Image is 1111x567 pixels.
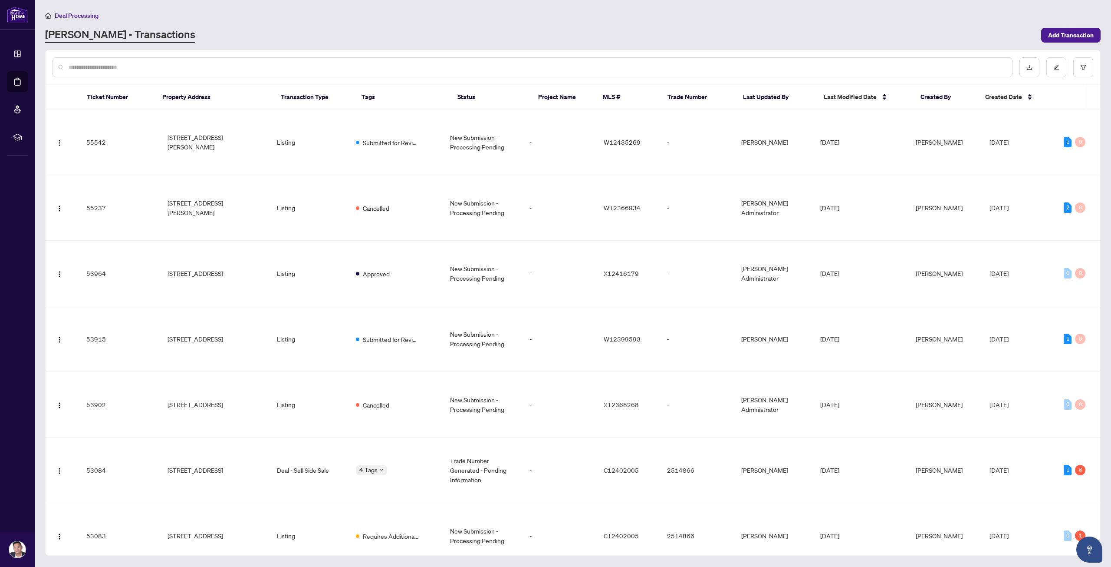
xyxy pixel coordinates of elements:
th: Project Name [531,85,596,109]
img: Profile Icon [9,541,26,558]
img: logo [7,7,28,23]
span: [DATE] [820,532,839,540]
img: Logo [56,139,63,146]
div: 0 [1075,202,1085,213]
td: New Submission - Processing Pending [443,109,523,175]
td: - [660,109,734,175]
td: New Submission - Processing Pending [443,372,523,438]
td: - [523,241,597,306]
span: home [45,13,51,19]
span: [STREET_ADDRESS] [168,531,223,540]
td: - [660,372,734,438]
img: Logo [56,205,63,212]
span: [DATE] [820,204,839,212]
div: 0 [1075,137,1085,147]
span: [DATE] [989,401,1009,408]
div: 1 [1075,531,1085,541]
td: - [660,175,734,241]
span: Add Transaction [1048,28,1094,42]
td: 55542 [79,109,154,175]
td: 55237 [79,175,154,241]
span: [DATE] [989,269,1009,277]
div: 0 [1075,268,1085,279]
div: 2 [1064,202,1072,213]
td: 53084 [79,438,154,503]
td: - [523,109,597,175]
td: 53915 [79,306,154,372]
td: - [523,372,597,438]
span: 4 Tags [359,465,378,475]
span: Submitted for Review [363,138,419,147]
td: - [660,306,734,372]
span: download [1026,64,1032,70]
th: Status [450,85,531,109]
img: Logo [56,468,63,474]
span: [PERSON_NAME] [916,401,963,408]
th: Trade Number [661,85,736,109]
th: Last Updated By [736,85,817,109]
td: New Submission - Processing Pending [443,241,523,306]
span: [DATE] [820,466,839,474]
button: Logo [53,201,66,215]
td: - [523,438,597,503]
span: Approved [363,269,390,279]
span: Cancelled [363,203,389,213]
span: C12402005 [604,532,639,540]
span: [PERSON_NAME] [916,204,963,212]
td: Listing [270,109,349,175]
td: - [660,241,734,306]
span: [STREET_ADDRESS][PERSON_NAME] [168,133,263,152]
img: Logo [56,271,63,278]
span: [DATE] [820,335,839,343]
div: 0 [1075,399,1085,410]
span: [DATE] [989,204,1009,212]
span: [STREET_ADDRESS][PERSON_NAME] [168,198,263,217]
th: MLS # [596,85,661,109]
td: [PERSON_NAME] Administrator [734,372,814,438]
th: Ticket Number [80,85,155,109]
span: W12435269 [604,138,641,146]
span: [STREET_ADDRESS] [168,269,223,278]
span: [DATE] [989,335,1009,343]
span: filter [1080,64,1086,70]
td: [PERSON_NAME] [734,109,814,175]
span: [DATE] [989,532,1009,540]
button: Add Transaction [1041,28,1101,43]
td: Listing [270,372,349,438]
span: [DATE] [989,466,1009,474]
span: [DATE] [820,269,839,277]
td: New Submission - Processing Pending [443,306,523,372]
img: Logo [56,336,63,343]
span: Created Date [985,92,1022,102]
td: [PERSON_NAME] Administrator [734,241,814,306]
span: [STREET_ADDRESS] [168,334,223,344]
div: 1 [1064,334,1072,344]
td: Deal - Sell Side Sale [270,438,349,503]
span: [DATE] [820,401,839,408]
th: Tags [355,85,450,109]
td: Listing [270,241,349,306]
span: X12368268 [604,401,639,408]
span: [STREET_ADDRESS] [168,400,223,409]
th: Created By [914,85,978,109]
button: Logo [53,266,66,280]
td: 2514866 [660,438,734,503]
td: [PERSON_NAME] [734,306,814,372]
div: 0 [1075,334,1085,344]
th: Transaction Type [274,85,355,109]
td: Listing [270,175,349,241]
button: Open asap [1076,537,1102,563]
div: 6 [1075,465,1085,475]
div: 1 [1064,465,1072,475]
span: edit [1053,64,1059,70]
td: 53902 [79,372,154,438]
button: filter [1073,57,1093,77]
span: [PERSON_NAME] [916,466,963,474]
span: Cancelled [363,400,389,410]
td: - [523,306,597,372]
div: 0 [1064,399,1072,410]
span: [STREET_ADDRESS] [168,465,223,475]
td: New Submission - Processing Pending [443,175,523,241]
span: Requires Additional Docs [363,531,419,541]
span: [DATE] [820,138,839,146]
